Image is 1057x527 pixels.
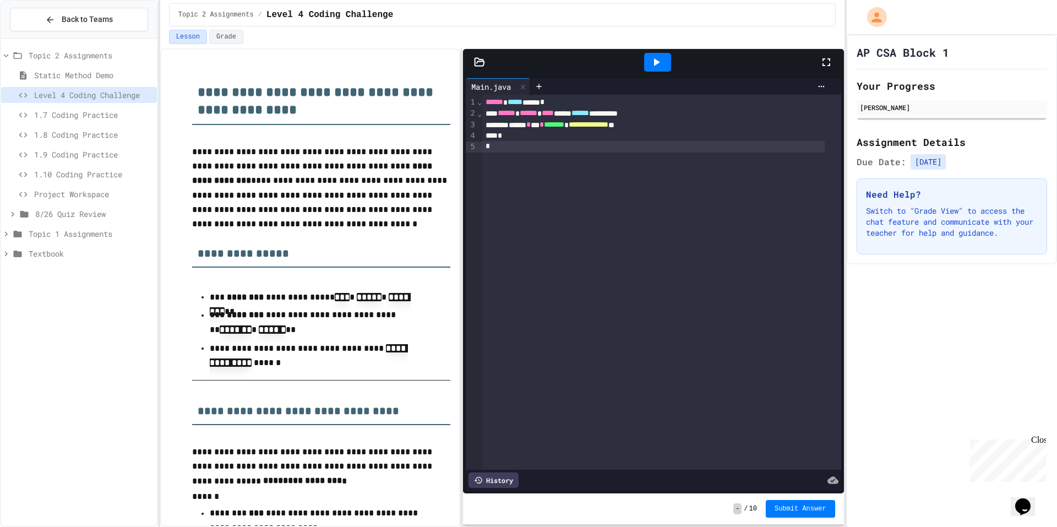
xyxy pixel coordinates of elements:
[466,108,477,119] div: 2
[34,188,152,200] span: Project Workspace
[34,129,152,140] span: 1.8 Coding Practice
[866,205,1038,238] p: Switch to "Grade View" to access the chat feature and communicate with your teacher for help and ...
[477,97,482,106] span: Fold line
[34,109,152,121] span: 1.7 Coding Practice
[29,50,152,61] span: Topic 2 Assignments
[860,102,1044,112] div: [PERSON_NAME]
[775,504,826,513] span: Submit Answer
[966,435,1046,482] iframe: chat widget
[266,8,393,21] span: Level 4 Coding Challenge
[34,149,152,160] span: 1.9 Coding Practice
[178,10,254,19] span: Topic 2 Assignments
[34,89,152,101] span: Level 4 Coding Challenge
[856,4,890,30] div: My Account
[466,97,477,108] div: 1
[169,30,207,44] button: Lesson
[466,81,516,93] div: Main.java
[34,69,152,81] span: Static Method Demo
[258,10,262,19] span: /
[29,228,152,240] span: Topic 1 Assignments
[4,4,76,70] div: Chat with us now!Close
[866,188,1038,201] h3: Need Help?
[766,500,835,518] button: Submit Answer
[749,504,757,513] span: 10
[209,30,243,44] button: Grade
[466,78,530,95] div: Main.java
[468,472,519,488] div: History
[29,248,152,259] span: Textbook
[466,142,477,153] div: 5
[733,503,742,514] span: -
[466,131,477,142] div: 4
[1011,483,1046,516] iframe: chat widget
[857,45,949,60] h1: AP CSA Block 1
[857,134,1047,150] h2: Assignment Details
[10,8,148,31] button: Back to Teams
[466,119,477,131] div: 3
[35,208,152,220] span: 8/26 Quiz Review
[34,169,152,180] span: 1.10 Coding Practice
[911,154,946,170] span: [DATE]
[62,14,113,25] span: Back to Teams
[857,155,906,169] span: Due Date:
[477,109,482,118] span: Fold line
[744,504,748,513] span: /
[857,78,1047,94] h2: Your Progress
